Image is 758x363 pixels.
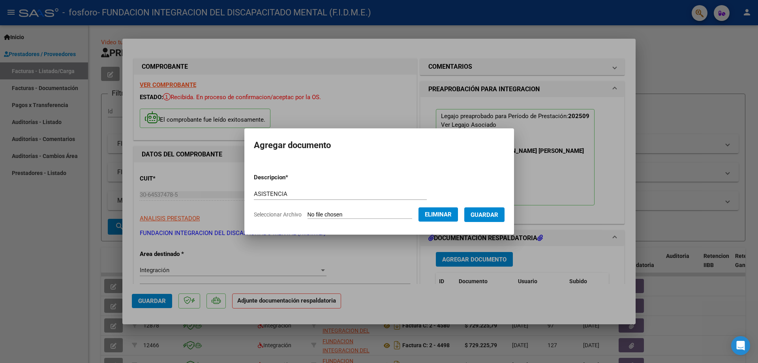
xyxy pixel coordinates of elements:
[254,138,505,153] h2: Agregar documento
[254,173,329,182] p: Descripcion
[464,207,505,222] button: Guardar
[471,211,498,218] span: Guardar
[425,211,452,218] span: Eliminar
[731,336,750,355] div: Open Intercom Messenger
[418,207,458,222] button: Eliminar
[254,211,302,218] span: Seleccionar Archivo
